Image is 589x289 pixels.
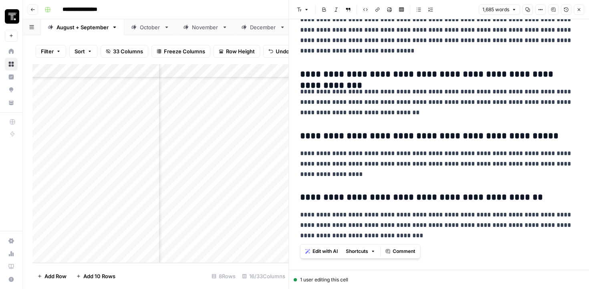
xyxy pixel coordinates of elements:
[482,6,509,13] span: 1,685 words
[226,47,255,55] span: Row Height
[208,270,239,283] div: 8 Rows
[5,260,18,273] a: Learning Hub
[5,58,18,71] a: Browse
[192,23,219,31] div: November
[140,23,161,31] div: October
[234,19,292,35] a: December
[382,246,418,257] button: Comment
[5,234,18,247] a: Settings
[69,45,97,58] button: Sort
[313,248,338,255] span: Edit with AI
[101,45,148,58] button: 33 Columns
[75,47,85,55] span: Sort
[124,19,176,35] a: October
[41,47,54,55] span: Filter
[5,45,18,58] a: Home
[5,9,19,24] img: Thoughtspot Logo
[346,248,368,255] span: Shortcuts
[5,96,18,109] a: Your Data
[5,6,18,26] button: Workspace: Thoughtspot
[176,19,234,35] a: November
[32,270,71,283] button: Add Row
[56,23,109,31] div: August + September
[294,276,584,283] div: 1 user editing this cell
[393,248,415,255] span: Comment
[71,270,120,283] button: Add 10 Rows
[479,4,520,15] button: 1,685 words
[41,19,124,35] a: August + September
[343,246,379,257] button: Shortcuts
[263,45,294,58] button: Undo
[164,47,205,55] span: Freeze Columns
[302,246,341,257] button: Edit with AI
[113,47,143,55] span: 33 Columns
[239,270,288,283] div: 16/33 Columns
[36,45,66,58] button: Filter
[44,272,67,280] span: Add Row
[5,83,18,96] a: Opportunities
[151,45,210,58] button: Freeze Columns
[214,45,260,58] button: Row Height
[250,23,276,31] div: December
[5,273,18,286] button: Help + Support
[5,247,18,260] a: Usage
[276,47,289,55] span: Undo
[5,71,18,83] a: Insights
[83,272,115,280] span: Add 10 Rows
